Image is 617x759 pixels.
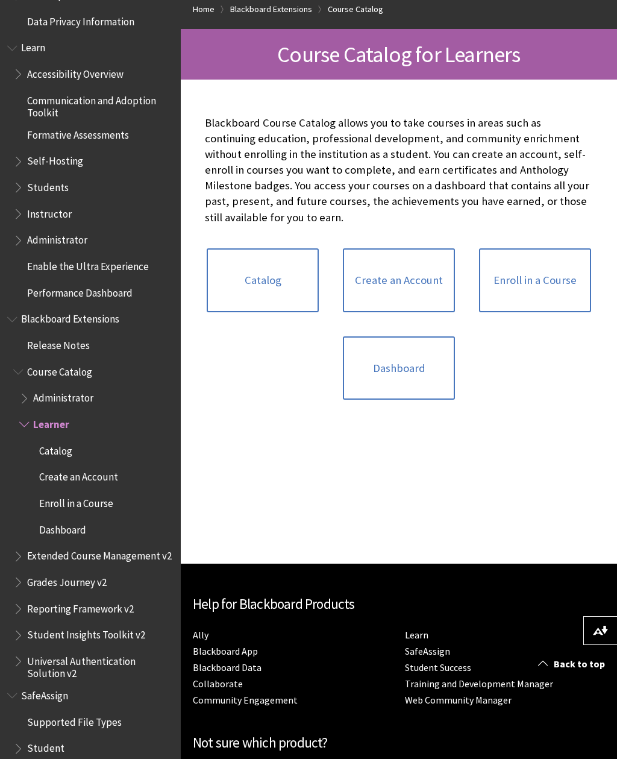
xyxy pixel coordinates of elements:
span: Universal Authentication Solution v2 [27,651,172,679]
a: Dashboard [343,336,455,400]
h2: Not sure which product? [193,732,605,754]
span: Students [27,177,69,194]
span: Student Insights Toolkit v2 [27,625,145,641]
span: SafeAssign [21,685,68,702]
span: Blackboard Extensions [21,309,119,326]
nav: Book outline for Blackboard Extensions [7,309,174,680]
a: Community Engagement [193,694,298,707]
span: Extended Course Management v2 [27,546,172,562]
a: Blackboard Extensions [230,2,312,17]
p: Blackboard Course Catalog allows you to take courses in areas such as continuing education, profe... [205,115,593,225]
span: Grades Journey v2 [27,572,107,588]
a: SafeAssign [405,645,450,658]
span: Accessibility Overview [27,64,124,80]
span: Instructor [27,204,72,220]
span: Supported File Types [27,712,122,728]
span: Performance Dashboard [27,283,133,299]
span: Communication and Adoption Toolkit [27,90,172,119]
a: Enroll in a Course [479,248,591,312]
a: Learn [405,629,428,641]
span: Course Catalog [27,362,92,378]
span: Self-Hosting [27,151,83,168]
a: Home [193,2,215,17]
span: Catalog [39,441,72,457]
a: Back to top [529,653,617,675]
span: Administrator [27,230,87,247]
a: Create an Account [343,248,455,312]
span: Create an Account [39,467,118,483]
a: Training and Development Manager [405,678,553,690]
span: Administrator [33,388,93,405]
nav: Book outline for Blackboard Learn Help [7,38,174,303]
h2: Help for Blackboard Products [193,594,605,615]
span: Course Catalog for Learners [277,40,520,68]
span: Enroll in a Course [39,493,113,509]
a: Catalog [207,248,319,312]
span: Data Privacy Information [27,11,134,28]
span: Reporting Framework v2 [27,599,134,615]
span: Enable the Ultra Experience [27,256,149,272]
a: Student Success [405,661,471,674]
a: Web Community Manager [405,694,512,707]
a: Ally [193,629,208,641]
a: Course Catalog [328,2,383,17]
a: Blackboard App [193,645,258,658]
span: Formative Assessments [27,125,129,141]
span: Student [27,739,64,755]
span: Learn [21,38,45,54]
span: Learner [33,414,69,430]
span: Dashboard [39,520,86,536]
span: Release Notes [27,335,90,351]
a: Blackboard Data [193,661,262,674]
a: Collaborate [193,678,243,690]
